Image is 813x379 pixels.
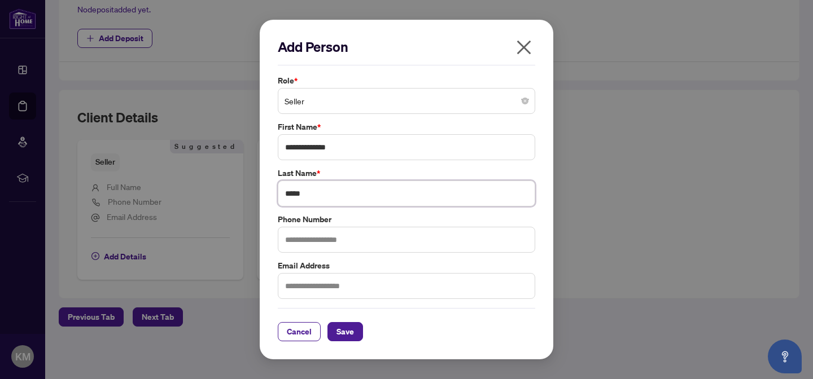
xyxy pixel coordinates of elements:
label: Role [278,74,535,87]
span: close [515,38,533,56]
label: Phone Number [278,213,535,226]
button: Cancel [278,322,321,341]
span: Save [336,323,354,341]
button: Save [327,322,363,341]
label: Last Name [278,167,535,179]
label: Email Address [278,259,535,272]
button: Open asap [768,340,802,373]
h2: Add Person [278,38,535,56]
span: close-circle [522,98,528,104]
label: First Name [278,121,535,133]
span: Cancel [287,323,312,341]
span: Seller [285,90,528,112]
